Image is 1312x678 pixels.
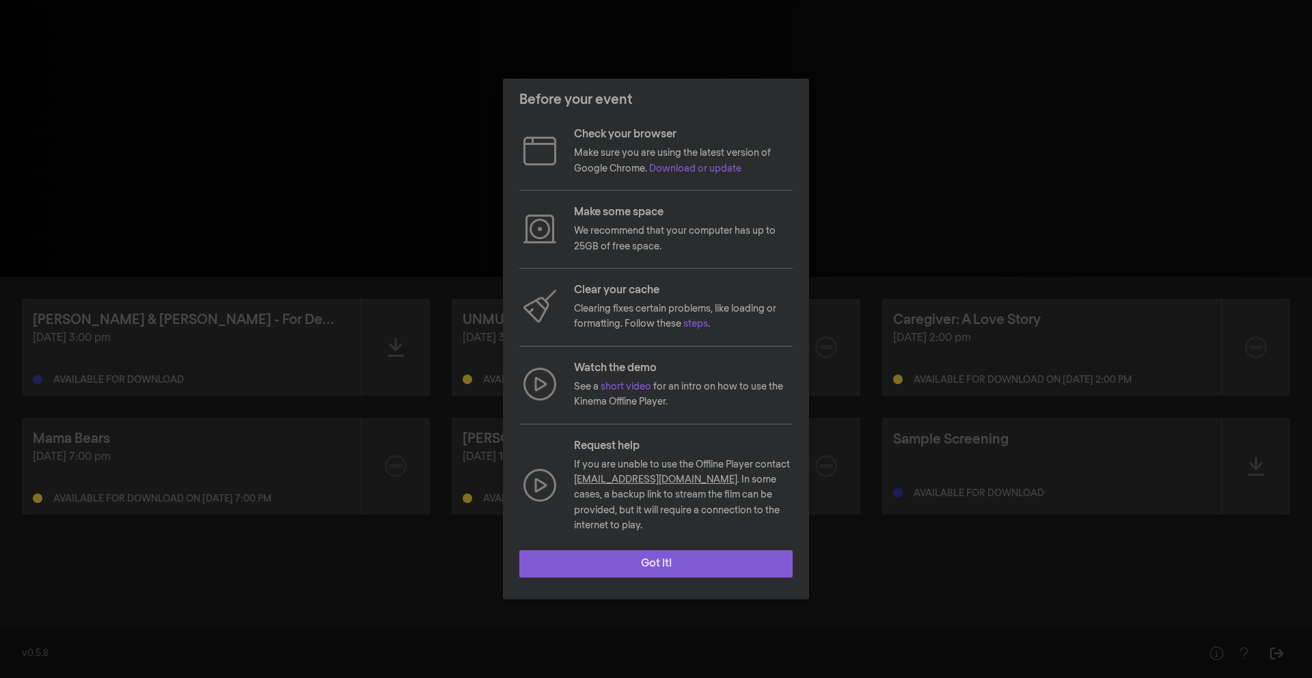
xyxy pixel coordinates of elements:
button: Got it! [519,550,793,578]
p: Make sure you are using the latest version of Google Chrome. [574,146,793,176]
a: steps [683,319,708,329]
p: We recommend that your computer has up to 25GB of free space. [574,223,793,254]
p: Request help [574,438,793,455]
p: Watch the demo [574,360,793,377]
p: If you are unable to use the Offline Player contact . In some cases, a backup link to stream the ... [574,457,793,534]
p: Clearing fixes certain problems, like loading or formatting. Follow these . [574,301,793,332]
a: [EMAIL_ADDRESS][DOMAIN_NAME] [574,475,737,485]
p: Clear your cache [574,282,793,299]
p: See a for an intro on how to use the Kinema Offline Player. [574,379,793,410]
a: Download or update [649,164,741,174]
p: Make some space [574,204,793,221]
a: short video [601,382,651,392]
header: Before your event [503,79,809,121]
p: Check your browser [574,126,793,143]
